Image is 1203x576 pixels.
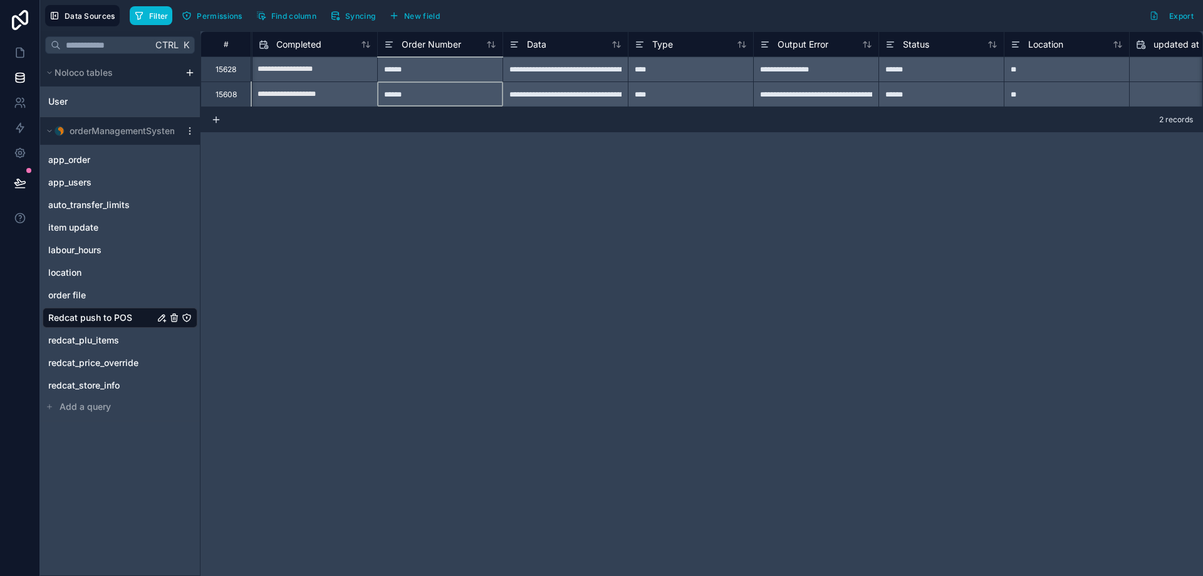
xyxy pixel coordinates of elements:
div: redcat_price_override [43,353,197,373]
div: User [43,92,197,112]
span: Location [1028,38,1063,51]
button: Syncing [326,6,380,25]
div: 15628 [216,65,236,75]
span: Completed [276,38,321,51]
span: Data [527,38,546,51]
span: Output Error [778,38,828,51]
a: item update [48,221,154,234]
a: Redcat push to POS [48,312,154,324]
button: Data Sources [45,5,120,26]
span: location [48,266,81,279]
span: redcat_price_override [48,357,138,369]
img: MySQL logo [55,126,65,136]
button: Add a query [43,398,197,416]
span: Redcat push to POS [48,312,132,324]
div: Redcat push to POS [43,308,197,328]
span: Data Sources [65,11,115,21]
span: item update [48,221,98,234]
div: labour_hours [43,240,197,260]
span: labour_hours [48,244,102,256]
span: auto_transfer_limits [48,199,130,211]
span: Noloco tables [55,66,113,79]
button: MySQL logoorderManagementSystem [43,122,180,140]
span: New field [404,11,440,21]
span: Add a query [60,401,111,413]
a: app_users [48,176,167,189]
a: redcat_store_info [48,379,167,392]
span: Type [652,38,673,51]
div: app_users [43,172,197,192]
div: scrollable content [40,59,200,421]
span: updated at [1154,38,1199,51]
span: app_users [48,176,91,189]
a: location [48,266,167,279]
a: Permissions [177,6,251,25]
button: Export [1145,5,1198,26]
div: redcat_store_info [43,375,197,395]
div: 15608 [216,90,237,100]
span: K [182,41,190,50]
button: Permissions [177,6,246,25]
span: Status [903,38,929,51]
a: User [48,95,154,108]
span: User [48,95,68,108]
div: auto_transfer_limits [43,195,197,215]
div: order file [43,285,197,305]
button: New field [385,6,444,25]
span: app_order [48,154,90,166]
button: Filter [130,6,173,25]
div: item update [43,217,197,238]
a: auto_transfer_limits [48,199,167,211]
div: location [43,263,197,283]
span: Filter [149,11,169,21]
div: # [211,39,241,49]
a: order file [48,289,154,301]
span: Syncing [345,11,375,21]
span: 2 records [1159,115,1193,125]
button: Noloco tables [43,64,180,81]
a: redcat_price_override [48,357,167,369]
span: Find column [271,11,316,21]
span: orderManagementSystem [70,125,177,137]
span: Ctrl [154,37,180,53]
a: labour_hours [48,244,167,256]
a: Syncing [326,6,385,25]
span: order file [48,289,86,301]
span: redcat_store_info [48,379,120,392]
span: redcat_plu_items [48,334,119,347]
button: Find column [252,6,321,25]
a: app_order [48,154,167,166]
div: app_order [43,150,197,170]
span: Export [1169,11,1194,21]
span: Order Number [402,38,461,51]
div: redcat_plu_items [43,330,197,350]
span: Permissions [197,11,242,21]
a: redcat_plu_items [48,334,167,347]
